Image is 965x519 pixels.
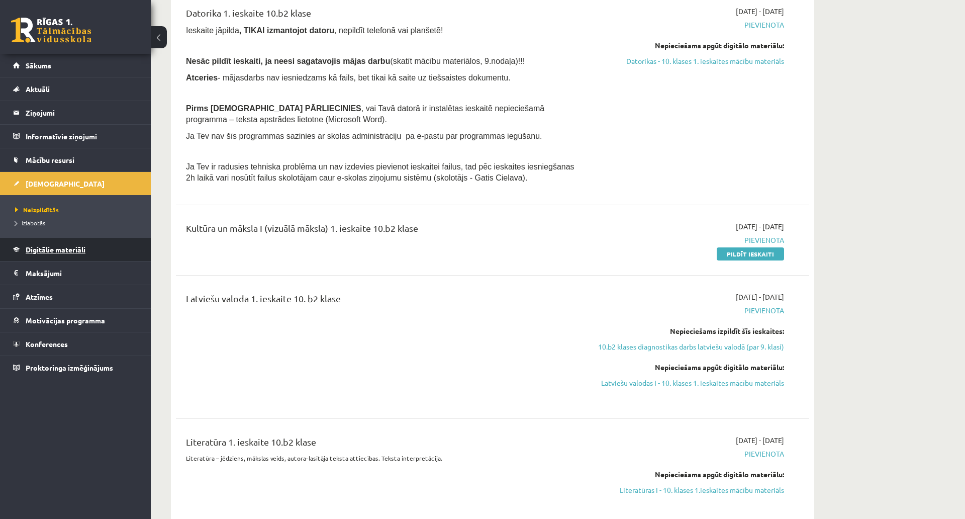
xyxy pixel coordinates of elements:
a: [DEMOGRAPHIC_DATA] [13,172,138,195]
a: Latviešu valodas I - 10. klases 1. ieskaites mācību materiāls [595,378,784,388]
span: Konferences [26,339,68,349]
span: Neizpildītās [15,206,59,214]
legend: Maksājumi [26,262,138,285]
a: 10.b2 klases diagnostikas darbs latviešu valodā (par 9. klasi) [595,341,784,352]
b: Atceries [186,73,218,82]
span: [DATE] - [DATE] [736,292,784,302]
div: Latviešu valoda 1. ieskaite 10. b2 klase [186,292,580,310]
b: , TIKAI izmantojot datoru [239,26,334,35]
span: [DATE] - [DATE] [736,6,784,17]
span: Pievienota [595,235,784,245]
legend: Ziņojumi [26,101,138,124]
a: Ziņojumi [13,101,138,124]
a: Informatīvie ziņojumi [13,125,138,148]
div: Kultūra un māksla I (vizuālā māksla) 1. ieskaite 10.b2 klase [186,221,580,240]
a: Pildīt ieskaiti [717,247,784,261]
a: Rīgas 1. Tālmācības vidusskola [11,18,91,43]
div: Nepieciešams izpildīt šīs ieskaites: [595,326,784,336]
div: Datorika 1. ieskaite 10.b2 klase [186,6,580,25]
span: Nesāc pildīt ieskaiti, ja neesi sagatavojis mājas darbu [186,57,390,65]
a: Atzīmes [13,285,138,308]
a: Proktoringa izmēģinājums [13,356,138,379]
span: Pievienota [595,20,784,30]
legend: Informatīvie ziņojumi [26,125,138,148]
span: Proktoringa izmēģinājums [26,363,113,372]
a: Maksājumi [13,262,138,285]
span: [DEMOGRAPHIC_DATA] [26,179,105,188]
p: Literatūra – jēdziens, mākslas veids, autora-lasītāja teksta attiecības. Teksta interpretācija. [186,454,580,463]
a: Mācību resursi [13,148,138,171]
a: Izlabotās [15,218,141,227]
span: Pievienota [595,449,784,459]
div: Nepieciešams apgūt digitālo materiālu: [595,40,784,51]
span: (skatīt mācību materiālos, 9.nodaļa)!!! [390,57,525,65]
span: [DATE] - [DATE] [736,221,784,232]
span: - mājasdarbs nav iesniedzams kā fails, bet tikai kā saite uz tiešsaistes dokumentu. [186,73,511,82]
a: Sākums [13,54,138,77]
a: Literatūras I - 10. klases 1.ieskaites mācību materiāls [595,485,784,495]
span: Aktuāli [26,84,50,94]
span: Mācību resursi [26,155,74,164]
span: Pievienota [595,305,784,316]
span: Sākums [26,61,51,70]
span: Pirms [DEMOGRAPHIC_DATA] PĀRLIECINIES [186,104,361,113]
div: Nepieciešams apgūt digitālo materiālu: [595,469,784,480]
a: Motivācijas programma [13,309,138,332]
div: Literatūra 1. ieskaite 10.b2 klase [186,435,580,454]
span: Ja Tev nav šīs programmas sazinies ar skolas administrāciju pa e-pastu par programmas iegūšanu. [186,132,542,140]
span: Izlabotās [15,219,45,227]
a: Aktuāli [13,77,138,101]
span: Ieskaite jāpilda , nepildīt telefonā vai planšetē! [186,26,443,35]
div: Nepieciešams apgūt digitālo materiālu: [595,362,784,373]
span: , vai Tavā datorā ir instalētas ieskaitē nepieciešamā programma – teksta apstrādes lietotne (Micr... [186,104,544,124]
span: Digitālie materiāli [26,245,85,254]
span: Atzīmes [26,292,53,301]
span: Motivācijas programma [26,316,105,325]
a: Konferences [13,332,138,356]
a: Digitālie materiāli [13,238,138,261]
a: Datorikas - 10. klases 1. ieskaites mācību materiāls [595,56,784,66]
a: Neizpildītās [15,205,141,214]
span: [DATE] - [DATE] [736,435,784,446]
span: Ja Tev ir radusies tehniska problēma un nav izdevies pievienot ieskaitei failus, tad pēc ieskaite... [186,162,574,182]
